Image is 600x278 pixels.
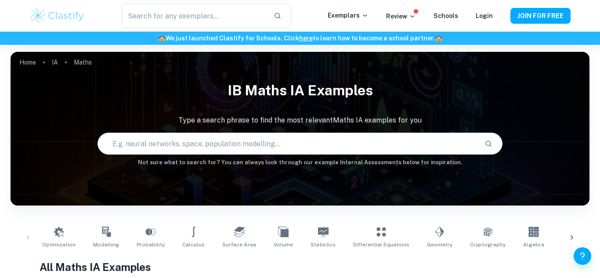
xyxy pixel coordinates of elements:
span: Probability [137,241,165,249]
img: Clastify logo [29,7,85,25]
a: Home [19,56,36,69]
p: Review [386,11,416,21]
a: here [299,35,313,42]
span: Statistics [311,241,336,249]
a: Schools [434,12,458,19]
button: Search [481,136,496,151]
button: Help and Feedback [574,247,591,265]
button: JOIN FOR FREE [510,8,571,24]
span: Cryptography [470,241,506,249]
span: Calculus [182,241,205,249]
span: Differential Equations [353,241,409,249]
a: IA [52,56,58,69]
span: 🏫 [158,35,166,42]
span: Surface Area [222,241,256,249]
h1: IB Maths IA examples [11,76,589,105]
span: Geometry [427,241,452,249]
p: Type a search phrase to find the most relevant Maths IA examples for you [11,115,589,126]
h6: Not sure what to search for? You can always look through our example Internal Assessments below f... [11,158,589,167]
input: Search for any exemplars... [122,4,267,28]
span: Algebra [523,241,544,249]
a: Login [476,12,493,19]
h6: We just launched Clastify for Schools. Click to learn how to become a school partner. [2,33,598,43]
p: Exemplars [328,11,369,20]
p: Maths [74,58,92,67]
span: Optimization [42,241,76,249]
input: E.g. neural networks, space, population modelling... [98,131,478,156]
span: Volume [274,241,293,249]
span: Modelling [93,241,119,249]
span: 🏫 [435,35,442,42]
h1: All Maths IA Examples [40,259,560,275]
